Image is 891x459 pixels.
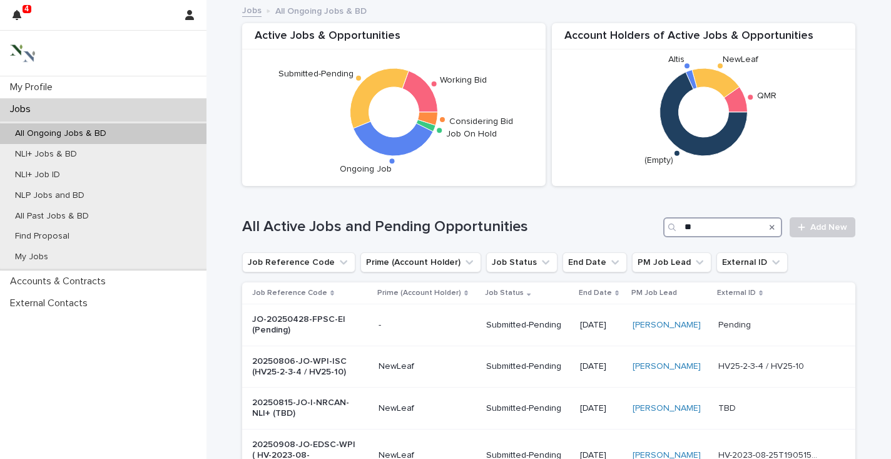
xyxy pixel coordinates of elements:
[449,117,513,126] text: Considering Bid
[252,356,357,378] p: 20250806-JO-WPI-ISC (HV25-2-3-4 / HV25-10)
[379,361,477,372] p: NewLeaf
[718,317,753,331] p: Pending
[10,41,35,66] img: 3bAFpBnQQY6ys9Fa9hsD
[340,165,392,173] text: Ongoing Job
[5,128,116,139] p: All Ongoing Jobs & BD
[580,361,623,372] p: [DATE]
[24,4,29,13] p: 4
[810,223,847,232] span: Add New
[486,252,558,272] button: Job Status
[644,156,673,165] text: (Empty)
[278,70,354,78] text: Submitted-Pending
[718,359,807,372] p: HV25-2-3-4 / HV25-10
[485,286,524,300] p: Job Status
[632,252,711,272] button: PM Job Lead
[486,320,569,331] p: Submitted-Pending
[379,403,477,414] p: NewLeaf
[377,286,461,300] p: Prime (Account Holder)
[440,76,487,85] text: Working Bid
[563,252,627,272] button: End Date
[5,231,79,242] p: Find Proposal
[5,252,58,262] p: My Jobs
[723,56,759,64] text: NewLeaf
[379,320,477,331] p: -
[580,320,623,331] p: [DATE]
[13,8,29,30] div: 4
[5,276,116,287] p: Accounts & Contracts
[552,29,855,50] div: Account Holders of Active Jobs & Opportunities
[242,388,855,430] tr: 20250815-JO-I-NRCAN-NLI+ (TBD)NewLeafSubmitted-Pending[DATE][PERSON_NAME] TBDTBD
[633,361,701,372] a: [PERSON_NAME]
[242,304,855,346] tr: JO-20250428-FPSC-EI (Pending)-Submitted-Pending[DATE][PERSON_NAME] PendingPending
[5,149,87,160] p: NLI+ Jobs & BD
[242,218,658,236] h1: All Active Jobs and Pending Opportunities
[252,314,357,336] p: JO-20250428-FPSC-EI (Pending)
[757,91,776,100] text: QMR
[579,286,612,300] p: End Date
[668,56,685,64] text: Altis
[486,361,569,372] p: Submitted-Pending
[360,252,481,272] button: Prime (Account Holder)
[633,403,701,414] a: [PERSON_NAME]
[5,81,63,93] p: My Profile
[446,130,497,138] text: Job On Hold
[5,190,94,201] p: NLP Jobs and BD
[790,217,855,237] a: Add New
[242,346,855,388] tr: 20250806-JO-WPI-ISC (HV25-2-3-4 / HV25-10)NewLeafSubmitted-Pending[DATE][PERSON_NAME] HV25-2-3-4 ...
[580,403,623,414] p: [DATE]
[631,286,677,300] p: PM Job Lead
[486,403,569,414] p: Submitted-Pending
[242,29,546,50] div: Active Jobs & Opportunities
[5,211,99,222] p: All Past Jobs & BD
[242,252,355,272] button: Job Reference Code
[5,297,98,309] p: External Contacts
[718,401,738,414] p: TBD
[242,3,262,17] a: Jobs
[717,286,756,300] p: External ID
[252,286,327,300] p: Job Reference Code
[5,170,70,180] p: NLI+ Job ID
[633,320,701,331] a: [PERSON_NAME]
[252,398,357,419] p: 20250815-JO-I-NRCAN-NLI+ (TBD)
[663,217,782,237] input: Search
[5,103,41,115] p: Jobs
[275,3,367,17] p: All Ongoing Jobs & BD
[716,252,788,272] button: External ID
